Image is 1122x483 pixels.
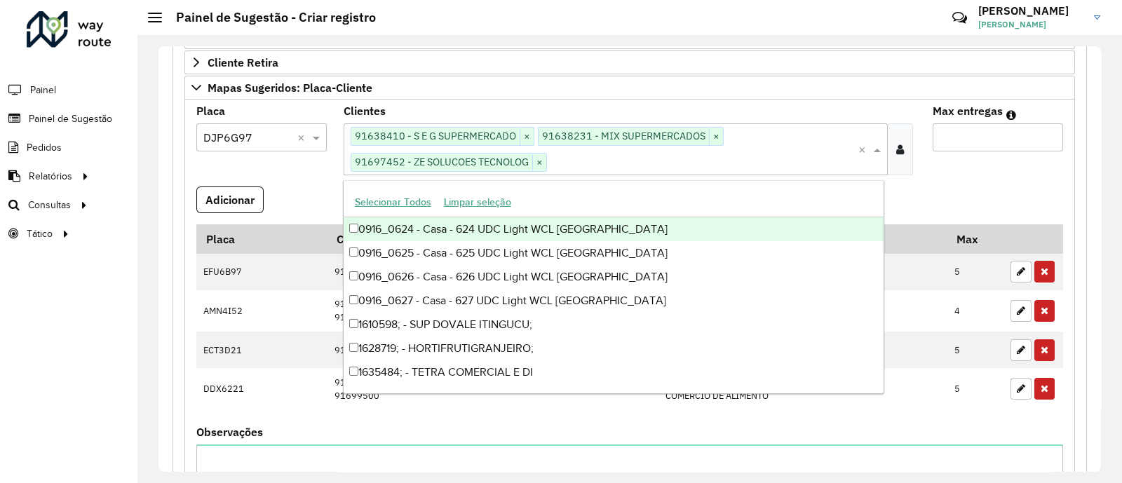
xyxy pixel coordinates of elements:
[947,224,1003,254] th: Max
[196,332,327,368] td: ECT3D21
[297,129,309,146] span: Clear all
[196,423,263,440] label: Observações
[947,368,1003,409] td: 5
[196,368,327,409] td: DDX6221
[327,290,658,332] td: 91625131 91626905
[947,332,1003,368] td: 5
[351,154,532,170] span: 91697452 - ZE SOLUCOES TECNOLOG
[978,18,1083,31] span: [PERSON_NAME]
[344,241,884,265] div: 0916_0625 - Casa - 625 UDC Light WCL [GEOGRAPHIC_DATA]
[184,76,1075,100] a: Mapas Sugeridos: Placa-Cliente
[208,82,372,93] span: Mapas Sugeridos: Placa-Cliente
[327,254,658,290] td: 91613189
[947,254,1003,290] td: 5
[1006,109,1016,121] em: Máximo de clientes que serão colocados na mesma rota com os clientes informados
[196,102,225,119] label: Placa
[532,154,546,171] span: ×
[343,180,885,394] ng-dropdown-panel: Options list
[162,10,376,25] h2: Painel de Sugestão - Criar registro
[327,332,658,368] td: 91698556
[344,102,386,119] label: Clientes
[208,57,278,68] span: Cliente Retira
[196,290,327,332] td: AMN4I52
[438,191,518,213] button: Limpar seleção
[344,336,884,360] div: 1628719; - HORTIFRUTIGRANJEIRO;
[945,3,975,33] a: Contato Rápido
[520,128,534,145] span: ×
[327,224,658,254] th: Código Cliente
[344,384,884,408] div: 1643956; - WG FERRAGEM;-23.4764
[29,169,72,184] span: Relatórios
[196,186,264,213] button: Adicionar
[196,254,327,290] td: EFU6B97
[196,224,327,254] th: Placa
[344,289,884,313] div: 0916_0627 - Casa - 627 UDC Light WCL [GEOGRAPHIC_DATA]
[184,50,1075,74] a: Cliente Retira
[709,128,723,145] span: ×
[27,226,53,241] span: Tático
[28,198,71,212] span: Consultas
[539,128,709,144] span: 91638231 - MIX SUPERMERCADOS
[30,83,56,97] span: Painel
[349,191,438,213] button: Selecionar Todos
[351,128,520,144] span: 91638410 - S E G SUPERMERCADO
[978,4,1083,18] h3: [PERSON_NAME]
[344,217,884,241] div: 0916_0624 - Casa - 624 UDC Light WCL [GEOGRAPHIC_DATA]
[344,360,884,384] div: 1635484; - TETRA COMERCIAL E DI
[344,265,884,289] div: 0916_0626 - Casa - 626 UDC Light WCL [GEOGRAPHIC_DATA]
[933,102,1003,119] label: Max entregas
[344,313,884,336] div: 1610598; - SUP DOVALE ITINGUCU;
[858,141,870,158] span: Clear all
[29,111,112,126] span: Painel de Sugestão
[947,290,1003,332] td: 4
[27,140,62,155] span: Pedidos
[327,368,658,409] td: 91620410 91699500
